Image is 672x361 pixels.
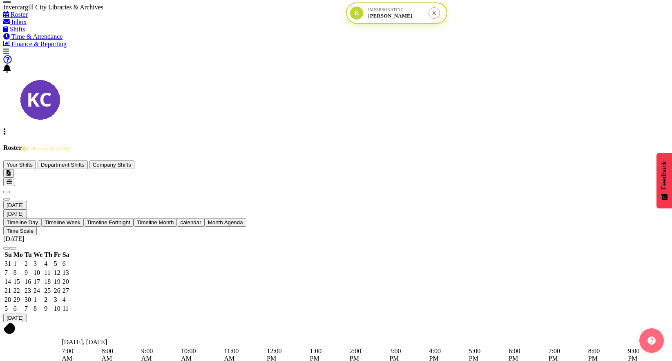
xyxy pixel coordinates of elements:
[54,278,60,285] span: Friday, September 19, 2025
[11,33,63,40] span: Time & Attendance
[7,202,24,208] span: [DATE]
[661,161,668,189] span: Feedback
[44,260,47,267] span: Thursday, September 4, 2025
[54,305,60,312] span: Friday, October 10, 2025
[3,18,27,25] a: Inbox
[33,269,40,276] span: Wednesday, September 10, 2025
[7,162,33,168] span: Your Shifts
[33,260,37,267] span: Wednesday, September 3, 2025
[3,40,67,47] a: Finance & Reporting
[3,4,126,11] div: Invercargill City Libraries & Archives
[63,287,69,294] span: Saturday, September 27, 2025
[3,26,25,33] a: Shifts
[3,169,14,178] button: Download a PDF of the roster for the current day
[13,287,20,294] span: Monday, September 22, 2025
[20,79,60,120] img: keyu-chen11672.jpg
[3,186,669,194] div: previous period
[63,296,66,303] span: Saturday, October 4, 2025
[177,218,204,227] button: Month
[62,251,70,259] th: Sa
[10,247,16,250] button: next month
[3,178,15,186] button: Filter Shifts
[25,260,28,267] span: Tuesday, September 2, 2025
[44,287,51,294] span: Thursday, September 25, 2025
[38,160,88,169] button: Department Shifts
[4,251,12,259] th: Su
[134,218,177,227] button: Timeline Month
[3,160,36,169] button: Your Shifts
[54,287,60,294] span: Friday, September 26, 2025
[25,278,31,285] span: Tuesday, September 16, 2025
[89,160,134,169] button: Company Shifts
[25,296,31,303] span: Tuesday, September 30, 2025
[22,146,70,151] span: Published until [DATE]
[7,211,24,217] span: [DATE]
[3,201,669,209] div: September 23, 2025
[3,209,27,218] button: Today
[87,219,130,225] span: Timeline Fortnight
[25,287,31,294] span: Tuesday, September 23, 2025
[13,251,23,259] th: Mo
[4,278,11,285] span: Sunday, September 14, 2025
[3,218,41,227] button: Timeline Day
[33,296,37,303] span: Wednesday, October 1, 2025
[44,296,47,303] span: Thursday, October 2, 2025
[33,305,37,312] span: Wednesday, October 8, 2025
[3,11,28,18] a: Roster
[137,219,174,225] span: Timeline Month
[54,269,60,276] span: Friday, September 12, 2025
[205,218,246,227] button: Month Agenda
[44,269,50,276] span: Thursday, September 11, 2025
[13,305,17,312] span: Monday, October 6, 2025
[44,251,53,259] th: Th
[33,287,40,294] span: Wednesday, September 24, 2025
[84,218,134,227] button: Fortnight
[429,7,440,19] button: Stop impersonation
[54,251,61,259] th: Fr
[63,305,69,312] span: Saturday, October 11, 2025
[3,144,669,152] h4: Roster
[4,269,8,276] span: Sunday, September 7, 2025
[33,251,43,259] th: We
[3,201,27,209] button: October 2025
[4,260,11,267] span: Sunday, August 31, 2025
[3,191,10,193] button: Previous
[7,219,38,225] span: Timeline Day
[62,339,107,345] span: [DATE], [DATE]
[4,305,8,312] span: Sunday, October 5, 2025
[656,153,672,208] button: Feedback - Show survey
[13,278,20,285] span: Monday, September 15, 2025
[93,162,131,168] span: Company Shifts
[54,260,57,267] span: Friday, September 5, 2025
[11,40,67,47] span: Finance & Reporting
[41,162,85,168] span: Department Shifts
[11,18,27,25] span: Inbox
[13,269,17,276] span: Monday, September 8, 2025
[208,219,243,225] span: Month Agenda
[647,336,656,345] img: help-xxl-2.png
[3,198,10,201] button: Next
[7,228,33,234] span: Time Scale
[54,296,57,303] span: Friday, October 3, 2025
[44,278,51,285] span: Thursday, September 18, 2025
[24,287,32,295] td: Tuesday, September 23, 2025
[3,194,669,201] div: next period
[33,278,40,285] span: Wednesday, September 17, 2025
[63,260,66,267] span: Saturday, September 6, 2025
[63,269,69,276] span: Saturday, September 13, 2025
[11,11,28,18] span: Roster
[4,296,11,303] span: Sunday, September 28, 2025
[4,287,11,294] span: Sunday, September 21, 2025
[13,296,20,303] span: Monday, September 29, 2025
[10,26,25,33] span: Shifts
[25,269,28,276] span: Tuesday, September 9, 2025
[44,305,47,312] span: Thursday, October 9, 2025
[41,218,83,227] button: Timeline Week
[24,251,32,259] th: Tu
[3,33,63,40] a: Time & Attendance
[25,305,28,312] span: Tuesday, October 7, 2025
[3,247,10,250] button: previous month
[180,219,201,225] span: calendar
[13,260,17,267] span: Monday, September 1, 2025
[45,219,80,225] span: Timeline Week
